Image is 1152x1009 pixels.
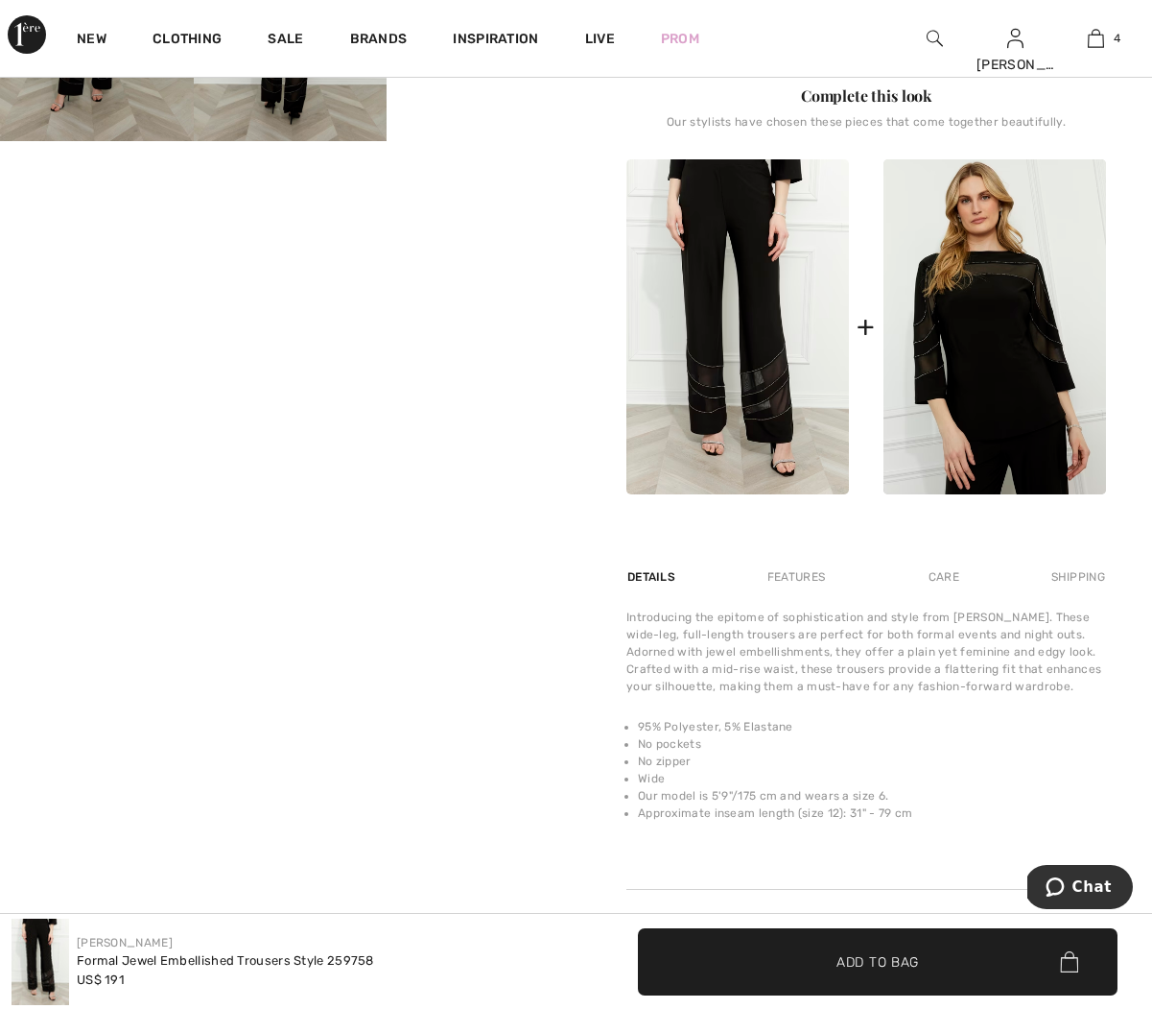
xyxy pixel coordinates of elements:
[626,84,1106,108] div: Complete this look
[153,31,222,51] a: Clothing
[638,770,1106,787] li: Wide
[77,973,125,987] span: US$ 191
[626,159,849,494] img: Formal Jewel Embellished Trousers Style 259758
[638,718,1106,735] li: 95% Polyester, 5% Elastane
[927,27,943,50] img: search the website
[1027,865,1133,913] iframe: Opens a widget where you can chat to one of our agents
[1088,27,1104,50] img: My Bag
[857,305,875,348] div: +
[638,787,1106,805] li: Our model is 5'9"/175 cm and wears a size 6.
[453,31,538,51] span: Inspiration
[77,936,173,949] a: [PERSON_NAME]
[836,951,919,972] span: Add to Bag
[661,29,699,49] a: Prom
[350,31,408,51] a: Brands
[268,31,303,51] a: Sale
[77,31,106,51] a: New
[1114,30,1120,47] span: 4
[77,951,374,971] div: Formal Jewel Embellished Trousers Style 259758
[638,805,1106,822] li: Approximate inseam length (size 12): 31" - 79 cm
[883,159,1106,494] img: Chic Flare-Sleeve Pullover Style 259741
[626,609,1106,695] div: Introducing the epitome of sophistication and style from [PERSON_NAME]. These wide-leg, full-leng...
[626,560,680,594] div: Details
[12,919,69,1005] img: Formal Jewel Embellished Trousers Style 259758
[1046,560,1106,594] div: Shipping
[751,560,841,594] div: Features
[1007,29,1023,47] a: Sign In
[912,560,976,594] div: Care
[1057,27,1136,50] a: 4
[638,753,1106,770] li: No zipper
[1007,27,1023,50] img: My Info
[585,29,615,49] a: Live
[976,55,1055,75] div: [PERSON_NAME]
[8,15,46,54] img: 1ère Avenue
[638,928,1117,996] button: Add to Bag
[638,735,1106,753] li: No pockets
[626,115,1106,144] div: Our stylists have chosen these pieces that come together beautifully.
[1060,951,1078,973] img: Bag.svg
